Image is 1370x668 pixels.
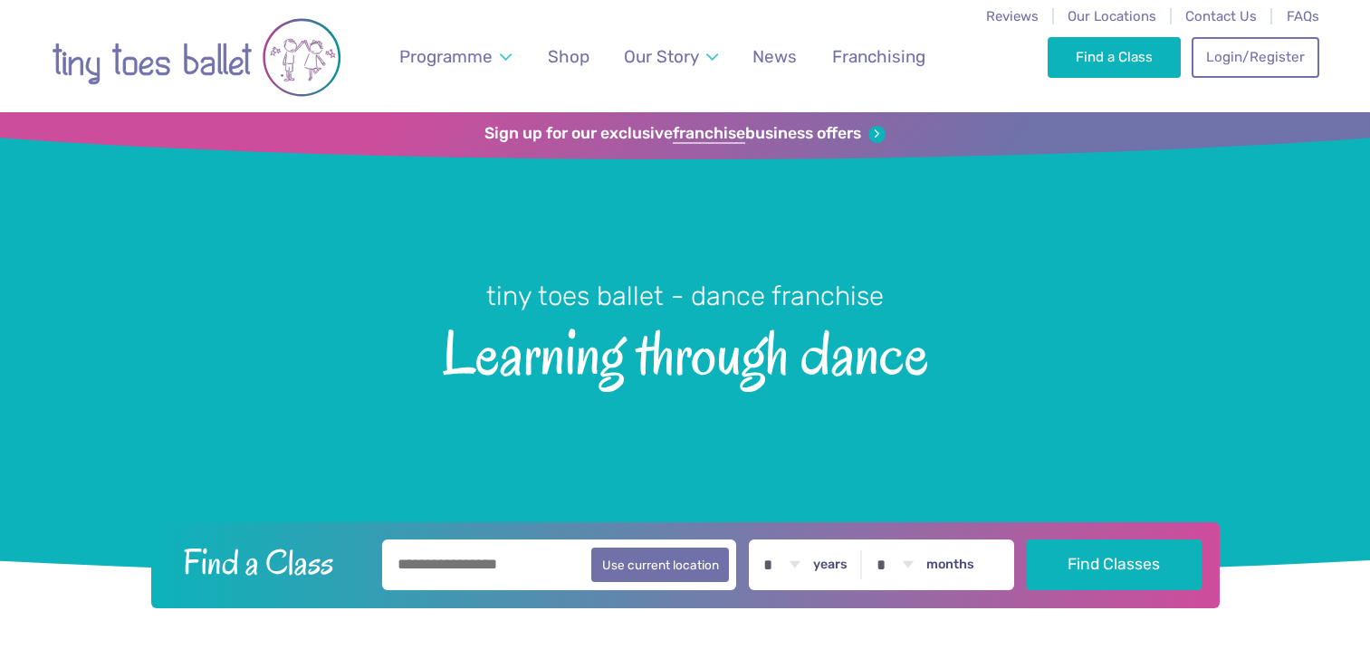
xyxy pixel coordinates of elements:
span: Learning through dance [32,314,1338,387]
small: tiny toes ballet - dance franchise [486,281,884,311]
button: Find Classes [1027,539,1202,590]
span: Franchising [832,46,925,67]
a: Reviews [986,8,1039,24]
a: Our Locations [1068,8,1156,24]
img: tiny toes ballet [52,12,341,103]
a: Sign up for our exclusivefranchisebusiness offers [484,124,886,144]
a: Login/Register [1192,37,1318,77]
button: Use current location [591,548,730,582]
a: Franchising [823,35,934,78]
span: News [752,46,797,67]
a: FAQs [1287,8,1319,24]
span: Programme [399,46,493,67]
h2: Find a Class [168,539,369,585]
a: Shop [539,35,598,78]
label: years [813,557,848,573]
a: News [744,35,806,78]
span: Our Story [624,46,699,67]
a: Contact Us [1185,8,1257,24]
a: Our Story [615,35,726,78]
label: months [926,557,974,573]
span: Shop [548,46,589,67]
a: Find a Class [1048,37,1181,77]
a: Programme [390,35,520,78]
strong: franchise [673,124,745,144]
